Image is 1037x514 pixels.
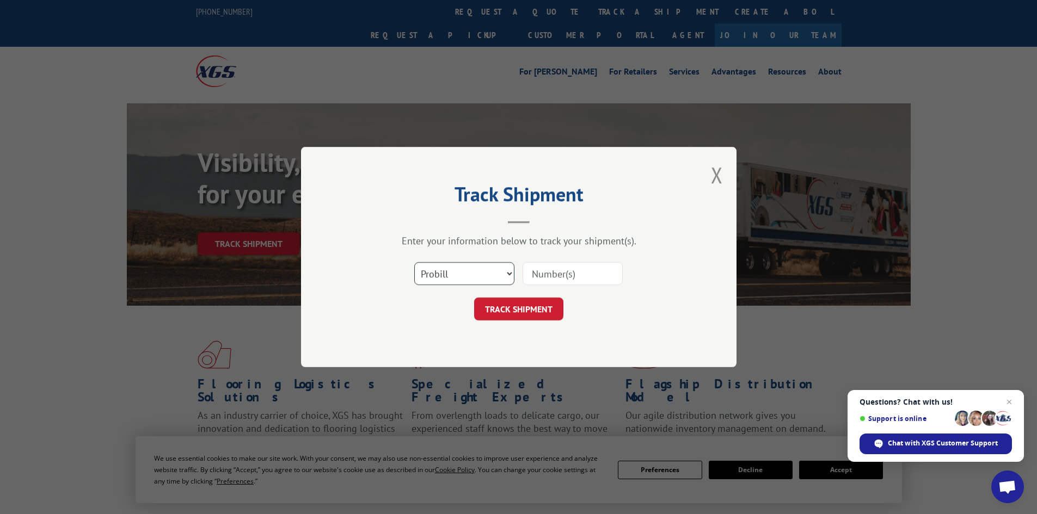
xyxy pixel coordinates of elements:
[474,298,563,320] button: TRACK SHIPMENT
[888,438,998,448] span: Chat with XGS Customer Support
[1003,395,1016,408] span: Close chat
[991,470,1024,503] div: Open chat
[711,160,723,189] button: Close modal
[355,187,682,207] h2: Track Shipment
[355,234,682,247] div: Enter your information below to track your shipment(s).
[523,262,623,285] input: Number(s)
[860,414,951,423] span: Support is online
[860,398,1012,406] span: Questions? Chat with us!
[860,434,1012,454] div: Chat with XGS Customer Support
